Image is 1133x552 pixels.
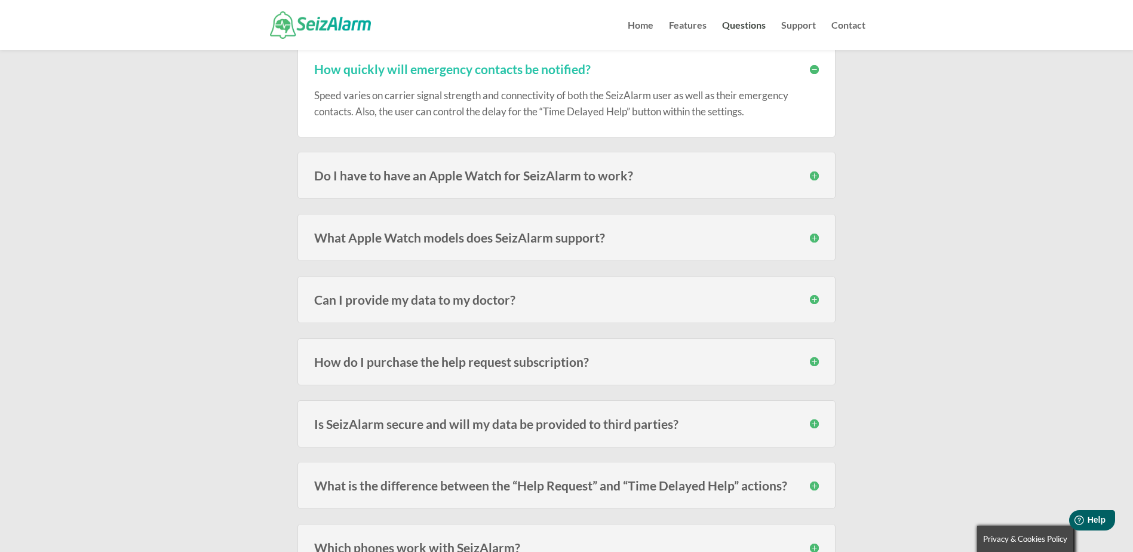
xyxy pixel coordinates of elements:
h3: How do I purchase the help request subscription? [314,355,819,368]
h3: Is SeizAlarm secure and will my data be provided to third parties? [314,418,819,430]
h3: Can I provide my data to my doctor? [314,293,819,306]
h3: Do I have to have an Apple Watch for SeizAlarm to work? [314,169,819,182]
h3: What Apple Watch models does SeizAlarm support? [314,231,819,244]
a: Contact [831,21,865,50]
div: Speed varies on carrier signal strength and connectivity of both the SeizAlarm user as well as th... [314,75,819,119]
span: Privacy & Cookies Policy [983,534,1067,544]
a: Questions [722,21,766,50]
img: SeizAlarm [270,11,371,38]
a: Features [669,21,707,50]
a: Support [781,21,816,50]
h3: How quickly will emergency contacts be notified? [314,63,819,75]
a: Home [628,21,653,50]
h3: What is the difference between the “Help Request” and “Time Delayed Help” actions? [314,479,819,492]
iframe: Help widget launcher [1027,505,1120,539]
